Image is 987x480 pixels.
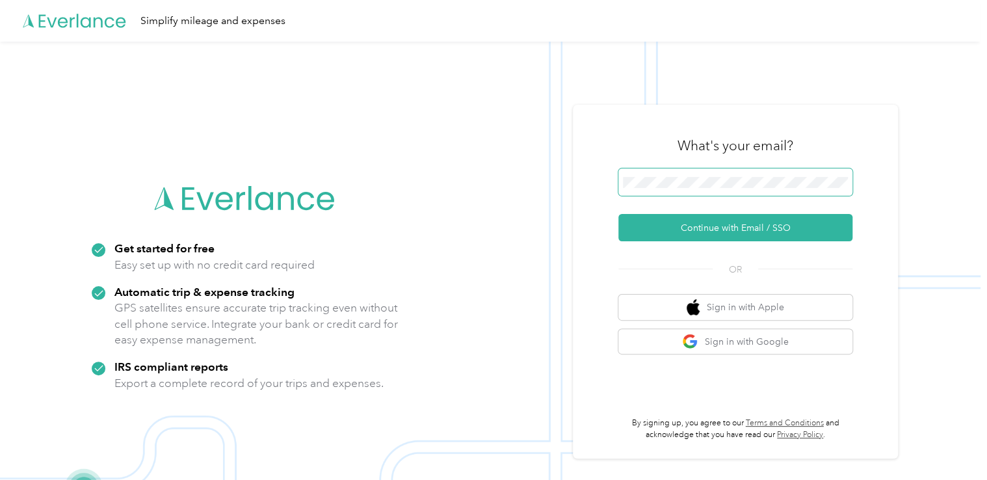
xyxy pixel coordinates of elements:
p: GPS satellites ensure accurate trip tracking even without cell phone service. Integrate your bank... [114,300,399,348]
img: google logo [682,334,698,350]
p: Export a complete record of your trips and expenses. [114,375,384,392]
a: Terms and Conditions [746,418,824,428]
h3: What's your email? [678,137,793,155]
button: Continue with Email / SSO [618,214,852,241]
strong: Automatic trip & expense tracking [114,285,295,299]
p: By signing up, you agree to our and acknowledge that you have read our . [618,418,852,440]
a: Privacy Policy [777,430,823,440]
strong: IRS compliant reports [114,360,228,373]
span: OR [713,263,758,276]
div: Simplify mileage and expenses [140,13,285,29]
img: apple logo [687,299,700,315]
button: apple logoSign in with Apple [618,295,852,320]
p: Easy set up with no credit card required [114,257,315,273]
strong: Get started for free [114,241,215,255]
button: google logoSign in with Google [618,329,852,354]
